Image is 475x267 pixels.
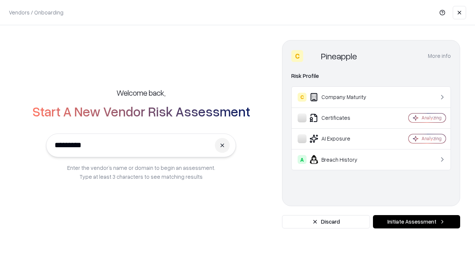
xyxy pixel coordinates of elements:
[298,113,386,122] div: Certificates
[9,9,63,16] p: Vendors / Onboarding
[373,215,460,228] button: Initiate Assessment
[291,50,303,62] div: C
[428,49,451,63] button: More info
[282,215,370,228] button: Discard
[321,50,357,62] div: Pineapple
[298,93,386,102] div: Company Maturity
[67,163,215,181] p: Enter the vendor’s name or domain to begin an assessment. Type at least 3 characters to see match...
[298,93,307,102] div: C
[306,50,318,62] img: Pineapple
[298,155,307,164] div: A
[298,134,386,143] div: AI Exposure
[422,135,442,142] div: Analyzing
[291,72,451,80] div: Risk Profile
[117,88,166,98] h5: Welcome back,
[32,104,250,119] h2: Start A New Vendor Risk Assessment
[298,155,386,164] div: Breach History
[422,115,442,121] div: Analyzing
